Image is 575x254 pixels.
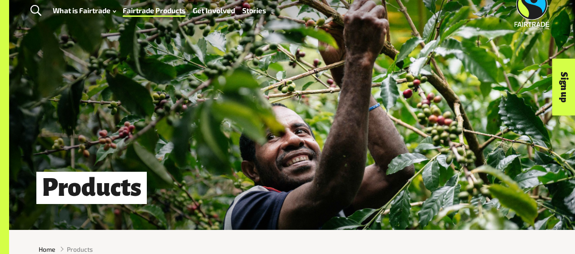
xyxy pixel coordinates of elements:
a: Home [39,244,55,254]
span: Products [67,244,93,254]
a: Fairtrade Products [123,4,185,17]
a: Stories [242,4,266,17]
h1: Products [36,172,147,204]
a: Get Involved [193,4,235,17]
a: What is Fairtrade [53,4,116,17]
